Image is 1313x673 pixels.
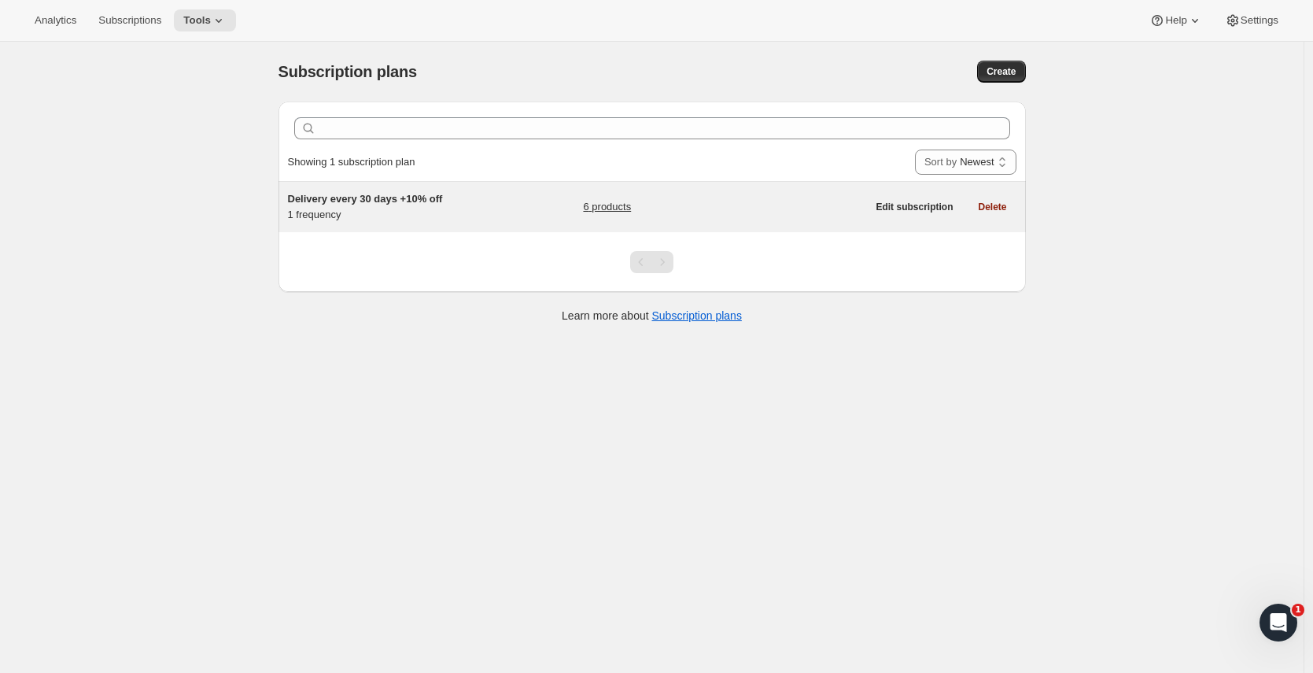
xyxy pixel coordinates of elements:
[1165,14,1186,27] span: Help
[977,61,1025,83] button: Create
[98,14,161,27] span: Subscriptions
[183,14,211,27] span: Tools
[35,14,76,27] span: Analytics
[1292,604,1304,616] span: 1
[278,63,417,80] span: Subscription plans
[876,201,953,213] span: Edit subscription
[1215,9,1288,31] button: Settings
[968,196,1016,218] button: Delete
[288,191,485,223] div: 1 frequency
[1140,9,1212,31] button: Help
[583,199,631,215] a: 6 products
[866,196,962,218] button: Edit subscription
[1241,14,1278,27] span: Settings
[25,9,86,31] button: Analytics
[288,193,443,205] span: Delivery every 30 days +10% off
[1260,604,1297,642] iframe: Intercom live chat
[562,308,742,324] p: Learn more about
[987,65,1016,78] span: Create
[652,309,742,322] a: Subscription plans
[288,156,415,168] span: Showing 1 subscription plan
[630,251,673,273] nav: Pagination
[174,9,236,31] button: Tools
[978,201,1006,213] span: Delete
[89,9,171,31] button: Subscriptions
